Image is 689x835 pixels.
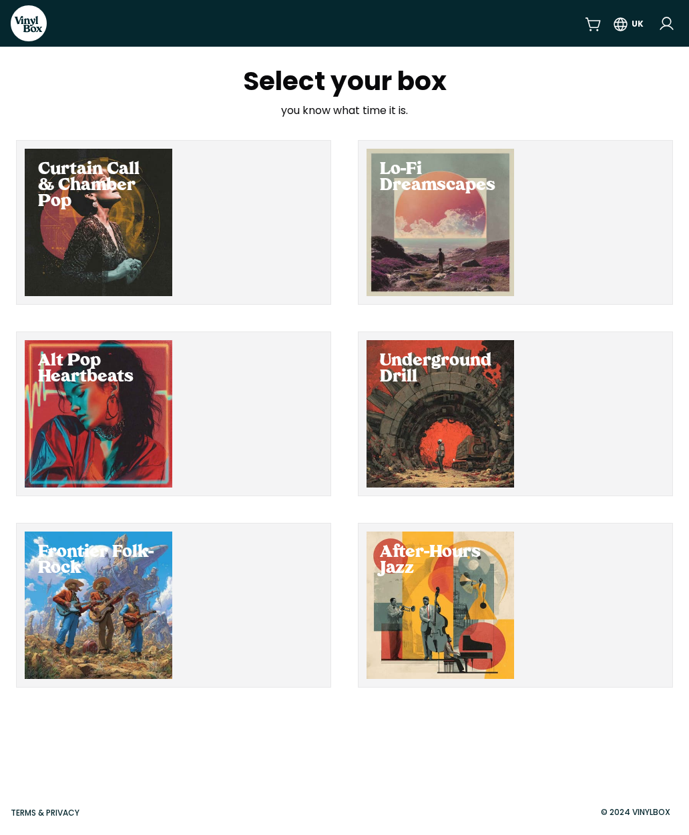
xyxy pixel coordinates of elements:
[38,545,159,577] h2: Frontier Folk-Rock
[632,18,644,30] div: UK
[358,140,673,305] button: Select Lo-Fi Dreamscapes
[380,545,501,577] h2: After-Hours Jazz
[16,523,331,688] button: Select Frontier Folk-Rock
[165,103,524,119] p: you know what time it is.
[367,532,514,679] div: Select After-Hours Jazz
[11,807,79,818] a: Terms & Privacy
[593,806,678,818] div: © 2024 VinylBox
[358,331,673,496] button: Select Underground Drill
[367,149,514,296] div: Select Lo-Fi Dreamscapes
[25,532,172,679] div: Select Frontier Folk-Rock
[165,68,524,95] h1: Select your box
[16,140,331,305] button: Select Curtain Call & Chamber Pop
[16,331,331,496] button: Select Alt Pop Heartbeats
[25,340,172,488] div: Select Alt Pop Heartbeats
[38,353,159,385] h2: Alt Pop Heartbeats
[25,149,172,296] div: Select Curtain Call & Chamber Pop
[358,523,673,688] button: Select After-Hours Jazz
[380,162,501,194] h2: Lo-Fi Dreamscapes
[367,340,514,488] div: Select Underground Drill
[612,11,644,35] button: UK
[38,162,159,210] h2: Curtain Call & Chamber Pop
[380,353,501,385] h2: Underground Drill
